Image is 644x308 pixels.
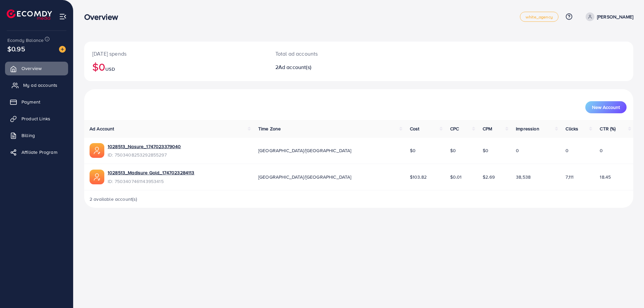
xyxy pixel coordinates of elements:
span: 18.45 [600,174,611,180]
span: 2 available account(s) [90,196,138,202]
img: logo [7,9,52,20]
span: My ad accounts [23,82,57,88]
img: image [59,46,66,53]
span: ID: 7503407461143953415 [108,178,195,185]
span: Payment [21,99,40,105]
span: $0.01 [450,174,462,180]
span: 0 [516,147,519,154]
p: Total ad accounts [275,50,396,58]
span: [GEOGRAPHIC_DATA]/[GEOGRAPHIC_DATA] [258,147,352,154]
span: CPM [483,125,492,132]
span: Impression [516,125,539,132]
img: ic-ads-acc.e4c84228.svg [90,170,104,184]
span: $0.95 [7,44,25,54]
span: Ad account(s) [278,63,311,71]
a: 1028513_Nasure_1747023379040 [108,143,181,150]
a: 1028513_Madisure Gold_1747023284113 [108,169,195,176]
span: $0 [483,147,488,154]
span: Billing [21,132,35,139]
span: CTR (%) [600,125,615,132]
a: My ad accounts [5,78,68,92]
a: Product Links [5,112,68,125]
h3: Overview [84,12,123,22]
span: New Account [592,105,620,110]
span: Clicks [566,125,578,132]
a: Billing [5,129,68,142]
span: Ad Account [90,125,114,132]
p: [PERSON_NAME] [597,13,633,21]
a: [PERSON_NAME] [583,12,633,21]
span: Product Links [21,115,50,122]
span: USD [105,66,115,72]
span: Overview [21,65,42,72]
a: Overview [5,62,68,75]
h2: 2 [275,64,396,70]
a: Payment [5,95,68,109]
h2: $0 [92,60,259,73]
span: 0 [600,147,603,154]
span: Cost [410,125,420,132]
img: ic-ads-acc.e4c84228.svg [90,143,104,158]
span: 38,538 [516,174,531,180]
span: $0 [450,147,456,154]
span: [GEOGRAPHIC_DATA]/[GEOGRAPHIC_DATA] [258,174,352,180]
span: Ecomdy Balance [7,37,44,44]
button: New Account [585,101,627,113]
img: menu [59,13,67,20]
span: $2.69 [483,174,495,180]
span: Affiliate Program [21,149,57,156]
a: Affiliate Program [5,145,68,159]
span: white_agency [526,15,553,19]
span: $103.82 [410,174,427,180]
span: CPC [450,125,459,132]
span: 0 [566,147,569,154]
span: $0 [410,147,416,154]
span: Time Zone [258,125,281,132]
a: white_agency [520,12,558,22]
p: [DATE] spends [92,50,259,58]
span: ID: 7503408253292855297 [108,151,181,158]
span: 7,111 [566,174,574,180]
